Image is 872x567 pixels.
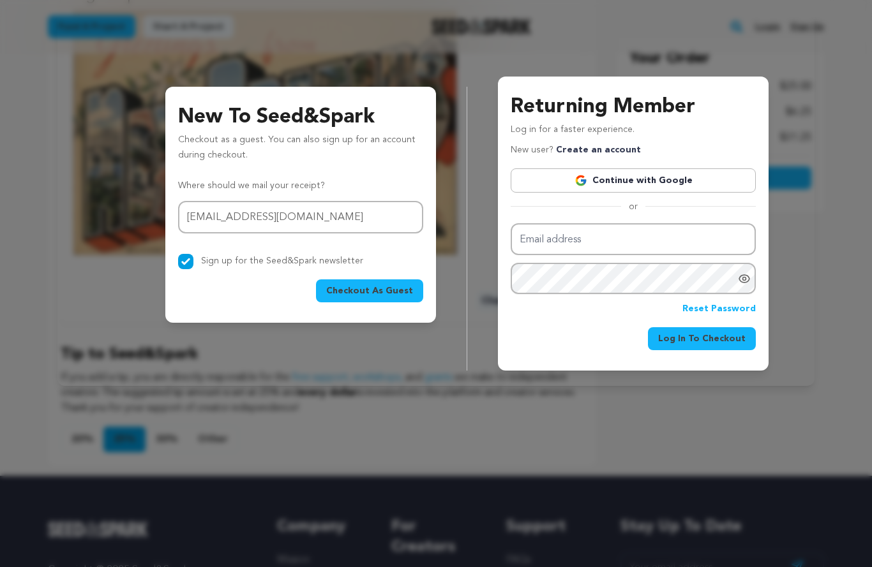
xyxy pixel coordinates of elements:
a: Reset Password [682,302,756,317]
p: Checkout as a guest. You can also sign up for an account during checkout. [178,133,423,168]
input: Email address [178,201,423,233]
p: Log in for a faster experience. [511,122,756,143]
input: Email address [511,223,756,256]
img: Google logo [575,174,587,187]
span: Log In To Checkout [658,332,746,345]
label: Sign up for the Seed&Spark newsletter [201,256,363,265]
p: New user? [511,143,641,158]
button: Checkout As Guest [316,279,423,302]
span: or [621,200,645,213]
a: Show password as plain text. Warning: this will display your password on the screen. [738,272,751,285]
span: Checkout As Guest [326,284,413,297]
h3: Returning Member [511,92,756,122]
h3: New To Seed&Spark [178,102,423,133]
a: Create an account [556,145,641,154]
p: Where should we mail your receipt? [178,179,423,194]
button: Log In To Checkout [648,327,756,350]
a: Continue with Google [511,168,756,193]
